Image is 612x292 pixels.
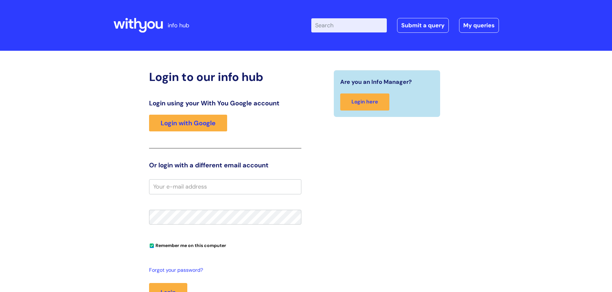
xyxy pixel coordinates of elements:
a: Login with Google [149,115,227,131]
h3: Or login with a different email account [149,161,301,169]
input: Your e-mail address [149,179,301,194]
a: Forgot your password? [149,266,298,275]
h2: Login to our info hub [149,70,301,84]
input: Search [311,18,387,32]
a: Login here [340,93,389,111]
h3: Login using your With You Google account [149,99,301,107]
a: My queries [459,18,499,33]
label: Remember me on this computer [149,241,226,248]
input: Remember me on this computer [150,244,154,248]
p: info hub [168,20,189,31]
div: You can uncheck this option if you're logging in from a shared device [149,240,301,250]
span: Are you an Info Manager? [340,77,412,87]
a: Submit a query [397,18,449,33]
